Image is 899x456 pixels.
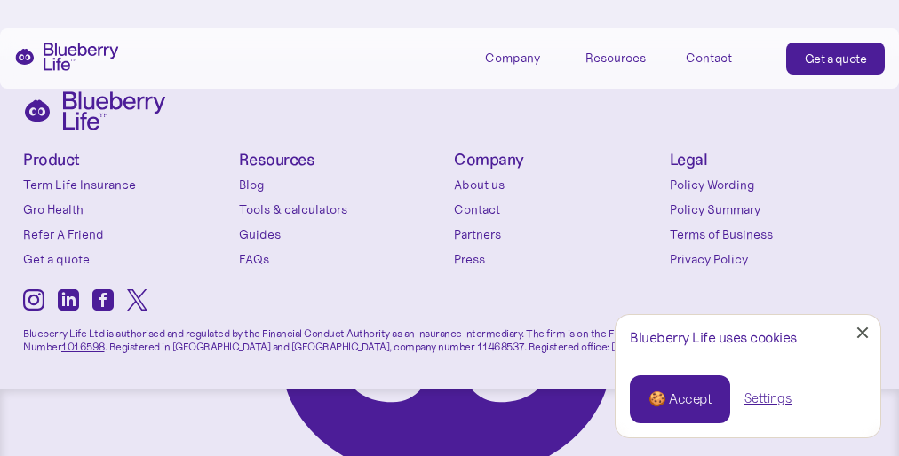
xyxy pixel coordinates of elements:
[630,329,866,346] div: Blueberry Life uses cookies
[454,152,661,169] h4: Company
[670,176,877,193] a: Policy Wording
[23,250,230,268] a: Get a quote
[670,225,877,243] a: Terms of Business
[23,152,230,169] h4: Product
[863,333,863,334] div: Close Cookie Popup
[845,315,880,350] a: Close Cookie Popup
[23,176,230,193] a: Term Life Insurance
[786,43,886,75] a: Get a quote
[454,250,661,268] a: Press
[648,389,712,409] div: 🍪 Accept
[744,389,792,408] a: Settings
[670,200,877,218] a: Policy Summary
[454,176,661,193] a: About us
[14,43,119,71] a: home
[485,51,540,66] div: Company
[686,43,766,72] a: Contact
[454,225,661,243] a: Partners
[239,250,446,268] a: FAQs
[239,152,446,169] h4: Resources
[23,315,876,353] p: Blueberry Life Ltd is authorised and regulated by the Financial Conduct Authority as an Insurance...
[670,152,877,169] h4: Legal
[485,43,565,72] div: Company
[805,50,867,67] div: Get a quote
[239,225,446,243] a: Guides
[239,176,446,193] a: Blog
[670,250,877,268] a: Privacy Policy
[585,43,665,72] div: Resources
[61,340,105,353] a: 1016598
[686,51,732,66] div: Contact
[454,200,661,218] a: Contact
[23,225,230,243] a: Refer A Friend
[23,200,230,218] a: Gro Health
[239,200,446,218] a: Tools & calculators
[630,375,730,423] a: 🍪 Accept
[585,51,646,66] div: Resources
